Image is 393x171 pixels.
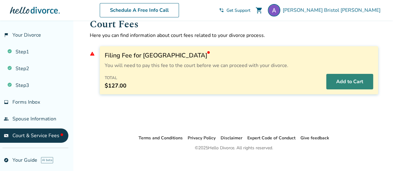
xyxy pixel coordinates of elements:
[247,135,295,141] a: Expert Code of Conduct
[4,33,9,38] span: flag_2
[283,7,383,14] span: [PERSON_NAME] Bristol [PERSON_NAME]
[226,7,250,13] span: Get Support
[255,7,263,14] span: shopping_cart
[12,99,40,106] span: Forms Inbox
[41,157,53,163] span: AI beta
[188,135,216,141] a: Privacy Policy
[105,82,126,89] span: $127.00
[90,51,95,56] span: warning
[100,3,179,17] a: Schedule A Free Info Call
[195,144,273,152] div: © 2025 Hello Divorce. All rights reserved.
[300,134,329,142] li: Give feedback
[90,32,378,39] p: Here you can find information about court fees related to your divorce process.
[90,17,378,32] h1: Court Fees
[326,74,373,89] button: Add to Cart
[4,100,9,105] span: inbox
[362,141,393,171] iframe: Chat Widget
[12,132,63,139] span: Court & Service Fees
[268,4,280,16] img: Amy Bristol
[4,133,9,138] span: universal_currency_alt
[105,51,373,60] h3: Filing Fee for [GEOGRAPHIC_DATA]
[4,158,9,163] span: explore
[221,134,242,142] li: Disclaimer
[105,74,126,82] h4: Total
[139,135,183,141] a: Terms and Conditions
[219,7,250,13] a: phone_in_talkGet Support
[219,8,224,13] span: phone_in_talk
[105,62,373,69] p: You will need to pay this fee to the court before we can proceed with your divorce.
[4,116,9,121] span: people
